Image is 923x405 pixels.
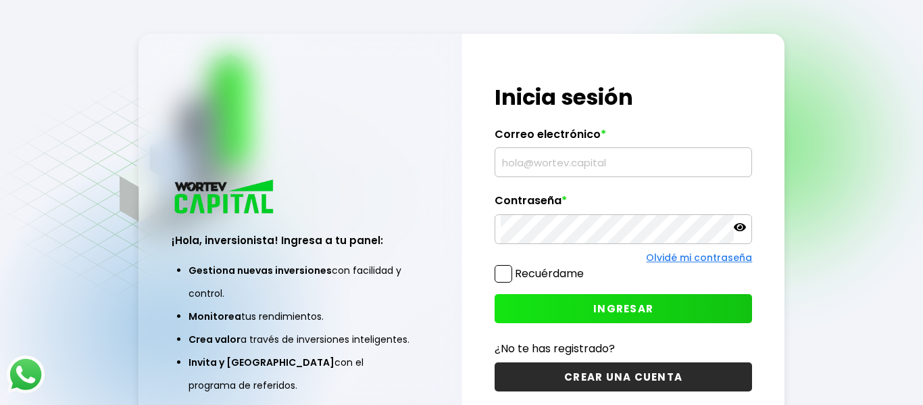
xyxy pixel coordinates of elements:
span: Crea valor [189,333,241,346]
span: Monitorea [189,310,241,323]
input: hola@wortev.capital [501,148,747,176]
li: con el programa de referidos. [189,351,413,397]
li: con facilidad y control. [189,259,413,305]
p: ¿No te has registrado? [495,340,753,357]
li: a través de inversiones inteligentes. [189,328,413,351]
label: Contraseña [495,194,753,214]
span: Invita y [GEOGRAPHIC_DATA] [189,356,334,369]
button: CREAR UNA CUENTA [495,362,753,391]
h3: ¡Hola, inversionista! Ingresa a tu panel: [172,233,430,248]
span: Gestiona nuevas inversiones [189,264,332,277]
a: Olvidé mi contraseña [646,251,752,264]
h1: Inicia sesión [495,81,753,114]
img: logos_whatsapp-icon.242b2217.svg [7,356,45,394]
img: logo_wortev_capital [172,178,278,218]
label: Correo electrónico [495,128,753,148]
a: ¿No te has registrado?CREAR UNA CUENTA [495,340,753,391]
label: Recuérdame [515,266,584,281]
button: INGRESAR [495,294,753,323]
li: tus rendimientos. [189,305,413,328]
span: INGRESAR [593,302,653,316]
